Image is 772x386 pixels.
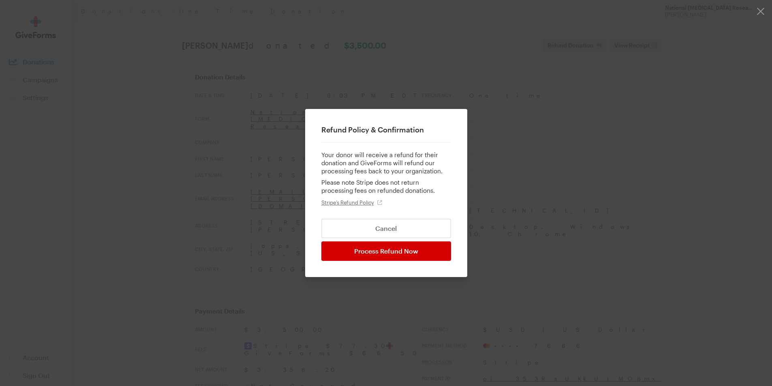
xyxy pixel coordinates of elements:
input: Process Refund Now [321,241,451,261]
a: Stripe’s Refund Policy [321,199,382,206]
img: BrightFocus Foundation | National Glaucoma Research [315,13,457,36]
td: Thank You! [265,65,508,91]
p: Please note Stripe does not return processing fees on refunded donations. [321,178,451,194]
td: Your generous, tax-deductible gift to National [MEDICAL_DATA] Research will go to work to help fu... [287,269,486,367]
p: Your donor will receive a refund for their donation and GiveForms will refund our processing fees... [321,151,451,175]
h2: Refund Policy & Confirmation [321,125,451,134]
button: Cancel [321,219,451,238]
